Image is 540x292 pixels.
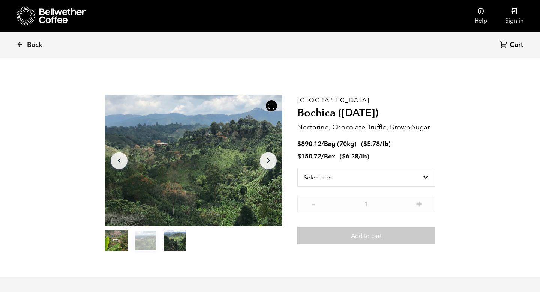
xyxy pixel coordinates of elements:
[27,41,42,50] span: Back
[342,152,346,161] span: $
[297,140,301,148] span: $
[297,152,301,161] span: $
[297,107,435,120] h2: Bochica ([DATE])
[297,140,321,148] bdi: 890.12
[363,140,367,148] span: $
[342,152,358,161] bdi: 6.28
[297,227,435,244] button: Add to cart
[361,140,391,148] span: ( )
[324,140,357,148] span: Bag (70kg)
[510,41,523,50] span: Cart
[321,152,324,161] span: /
[309,199,318,207] button: -
[340,152,369,161] span: ( )
[297,152,321,161] bdi: 150.72
[380,140,388,148] span: /lb
[321,140,324,148] span: /
[324,152,335,161] span: Box
[363,140,380,148] bdi: 5.78
[297,122,435,132] p: Nectarine, Chocolate Truffle, Brown Sugar
[500,40,525,50] a: Cart
[358,152,367,161] span: /lb
[414,199,424,207] button: +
